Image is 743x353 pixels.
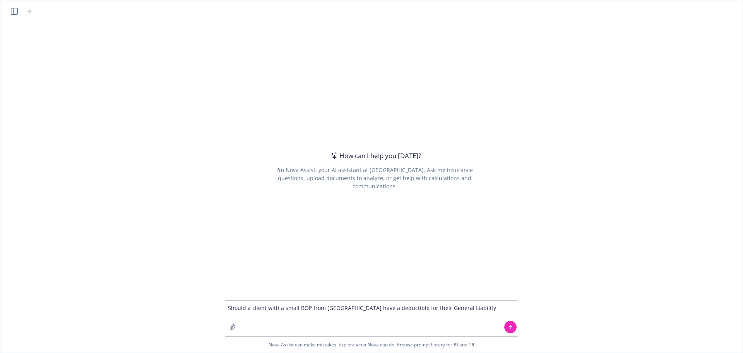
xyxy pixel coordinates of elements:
a: TR [469,341,474,348]
textarea: Should a client with a small BOP from [GEOGRAPHIC_DATA] have a deductible for their General Liabi... [223,301,520,336]
a: BI [454,341,458,348]
span: Nova Assist can make mistakes. Explore what Nova can do: Browse prompt library for and [269,337,474,353]
div: How can I help you [DATE]? [329,151,421,161]
div: I'm Nova Assist, your AI assistant at [GEOGRAPHIC_DATA]. Ask me insurance questions, upload docum... [265,166,483,190]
